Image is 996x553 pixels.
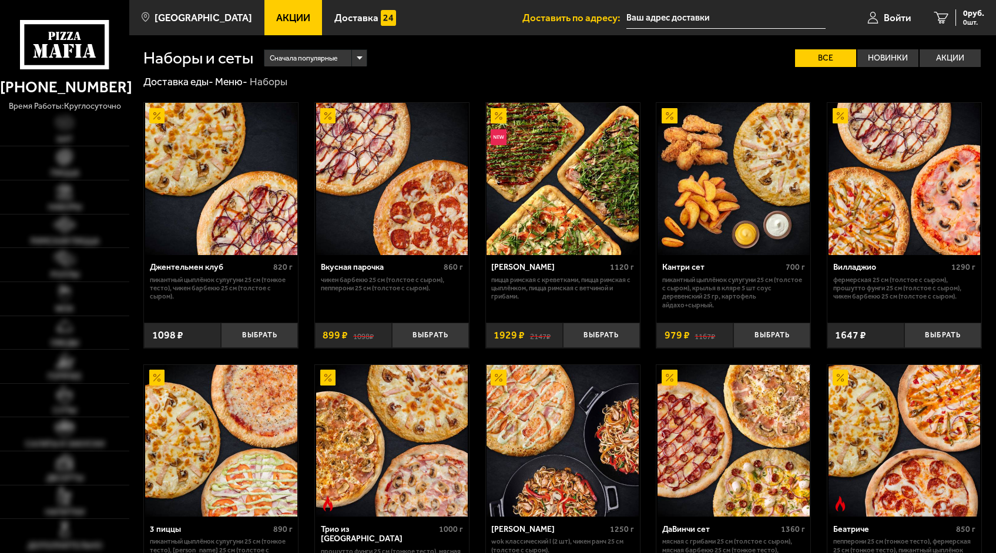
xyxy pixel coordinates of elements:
span: Наборы [48,203,82,212]
img: Акционный [149,108,165,123]
div: [PERSON_NAME] [491,525,607,535]
img: Трио из Рио [316,365,468,517]
s: 2147 ₽ [530,330,551,341]
img: Вилладжио [829,103,981,255]
div: Беатриче [833,525,954,535]
button: Выбрать [563,323,640,348]
img: Новинка [491,129,506,145]
button: Выбрать [733,323,810,348]
a: АкционныйОстрое блюдоБеатриче [827,365,981,517]
p: Чикен Барбекю 25 см (толстое с сыром), Пепперони 25 см (толстое с сыром). [321,276,464,292]
label: Акции [920,49,981,67]
span: 1290 г [951,262,975,272]
span: Обеды [51,339,79,347]
img: Острое блюдо [320,496,336,511]
span: Акции [276,13,310,23]
a: АкционныйВилла Капри [486,365,640,517]
span: Салаты и закуски [25,440,105,448]
a: Меню- [215,76,247,88]
a: Акционный3 пиццы [144,365,298,517]
a: Доставка еды- [143,76,213,88]
img: Вилла Капри [487,365,639,517]
img: Беатриче [829,365,981,517]
span: 1929 ₽ [494,330,525,341]
a: АкционныйОстрое блюдоТрио из Рио [315,365,469,517]
span: Доставка [334,13,378,23]
img: Джентельмен клуб [145,103,297,255]
div: Джентельмен клуб [150,263,270,273]
p: Пикантный цыплёнок сулугуни 25 см (толстое с сыром), крылья в кляре 5 шт соус деревенский 25 гр, ... [662,276,805,309]
img: Мама Миа [487,103,639,255]
div: Вкусная парочка [321,263,441,273]
a: АкционныйДжентельмен клуб [144,103,298,255]
p: Пикантный цыплёнок сулугуни 25 см (тонкое тесто), Чикен Барбекю 25 см (толстое с сыром). [150,276,293,300]
div: Наборы [250,75,287,89]
span: Напитки [45,508,85,517]
div: ДаВинчи сет [662,525,778,535]
button: Выбрать [221,323,298,348]
span: 1250 г [610,524,634,534]
img: Акционный [662,108,677,123]
span: WOK [55,305,74,313]
img: Акционный [662,370,677,385]
span: [GEOGRAPHIC_DATA] [155,13,252,23]
button: Выбрать [904,323,981,348]
img: Акционный [491,108,506,123]
div: Трио из [GEOGRAPHIC_DATA] [321,525,437,545]
img: 3 пиццы [145,365,297,517]
img: Кантри сет [658,103,810,255]
a: АкционныйВилладжио [827,103,981,255]
span: Римская пицца [31,237,99,246]
span: 1360 г [781,524,805,534]
img: Острое блюдо [833,496,848,511]
span: Хит [56,136,73,144]
span: 890 г [273,524,293,534]
label: Новинки [857,49,918,67]
span: Доставить по адресу: [522,13,626,23]
label: Все [795,49,856,67]
span: Десерты [46,474,83,482]
p: Пицца Римская с креветками, Пицца Римская с цыплёнком, Пицца Римская с ветчиной и грибами. [491,276,634,300]
img: Акционный [320,108,336,123]
s: 1167 ₽ [695,330,715,341]
input: Ваш адрес доставки [626,7,826,29]
p: Фермерская 25 см (толстое с сыром), Прошутто Фунги 25 см (толстое с сыром), Чикен Барбекю 25 см (... [833,276,976,300]
img: ДаВинчи сет [658,365,810,517]
span: 1120 г [610,262,634,272]
div: [PERSON_NAME] [491,263,607,273]
span: 1647 ₽ [835,330,866,341]
h1: Наборы и сеты [143,50,253,66]
span: 0 руб. [963,9,984,18]
div: Вилладжио [833,263,949,273]
span: Роллы [51,271,79,279]
span: 979 ₽ [665,330,690,341]
img: Вкусная парочка [316,103,468,255]
a: АкционныйДаВинчи сет [656,365,810,517]
span: Пицца [51,169,79,177]
div: 3 пиццы [150,525,270,535]
button: Выбрать [392,323,469,348]
span: 700 г [786,262,805,272]
img: Акционный [320,370,336,385]
span: 1098 ₽ [152,330,183,341]
span: Дополнительно [28,542,102,550]
span: 1000 г [439,524,463,534]
span: 0 шт. [963,19,984,26]
span: Горячее [48,373,82,381]
s: 1098 ₽ [353,330,374,341]
a: АкционныйВкусная парочка [315,103,469,255]
a: АкционныйКантри сет [656,103,810,255]
img: Акционный [833,108,848,123]
img: Акционный [833,370,848,385]
span: 850 г [956,524,975,534]
span: 860 г [444,262,463,272]
span: Супы [53,407,76,415]
span: Сначала популярные [270,48,338,68]
img: Акционный [491,370,506,385]
span: 899 ₽ [323,330,348,341]
img: 15daf4d41897b9f0e9f617042186c801.svg [381,10,396,25]
a: АкционныйНовинкаМама Миа [486,103,640,255]
div: Кантри сет [662,263,783,273]
span: 820 г [273,262,293,272]
img: Акционный [149,370,165,385]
